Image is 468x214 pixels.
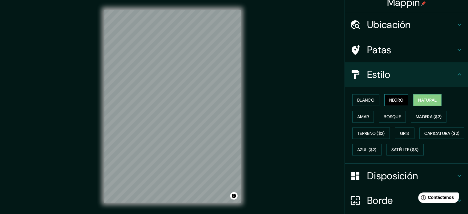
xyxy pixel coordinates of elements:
[413,190,461,207] iframe: Lanzador de widgets de ayuda
[367,169,418,182] font: Disposición
[345,12,468,37] div: Ubicación
[357,147,377,153] font: Azul ($2)
[367,194,393,207] font: Borde
[352,127,390,139] button: Terreno ($2)
[104,10,241,203] canvas: Mapa
[400,131,409,136] font: Gris
[416,114,442,119] font: Madera ($2)
[345,38,468,62] div: Patas
[379,111,406,123] button: Bosque
[418,97,437,103] font: Natural
[367,43,391,56] font: Patas
[357,114,369,119] font: Amar
[389,97,404,103] font: Negro
[419,127,465,139] button: Caricatura ($2)
[345,62,468,87] div: Estilo
[352,111,374,123] button: Amar
[357,131,385,136] font: Terreno ($2)
[345,188,468,213] div: Borde
[357,97,374,103] font: Blanco
[413,94,442,106] button: Natural
[230,192,238,200] button: Activar o desactivar atribución
[345,164,468,188] div: Disposición
[411,111,446,123] button: Madera ($2)
[367,68,390,81] font: Estilo
[391,147,419,153] font: Satélite ($3)
[386,144,424,155] button: Satélite ($3)
[421,1,426,6] img: pin-icon.png
[384,94,409,106] button: Negro
[352,144,382,155] button: Azul ($2)
[395,127,414,139] button: Gris
[384,114,401,119] font: Bosque
[352,94,379,106] button: Blanco
[367,18,411,31] font: Ubicación
[424,131,460,136] font: Caricatura ($2)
